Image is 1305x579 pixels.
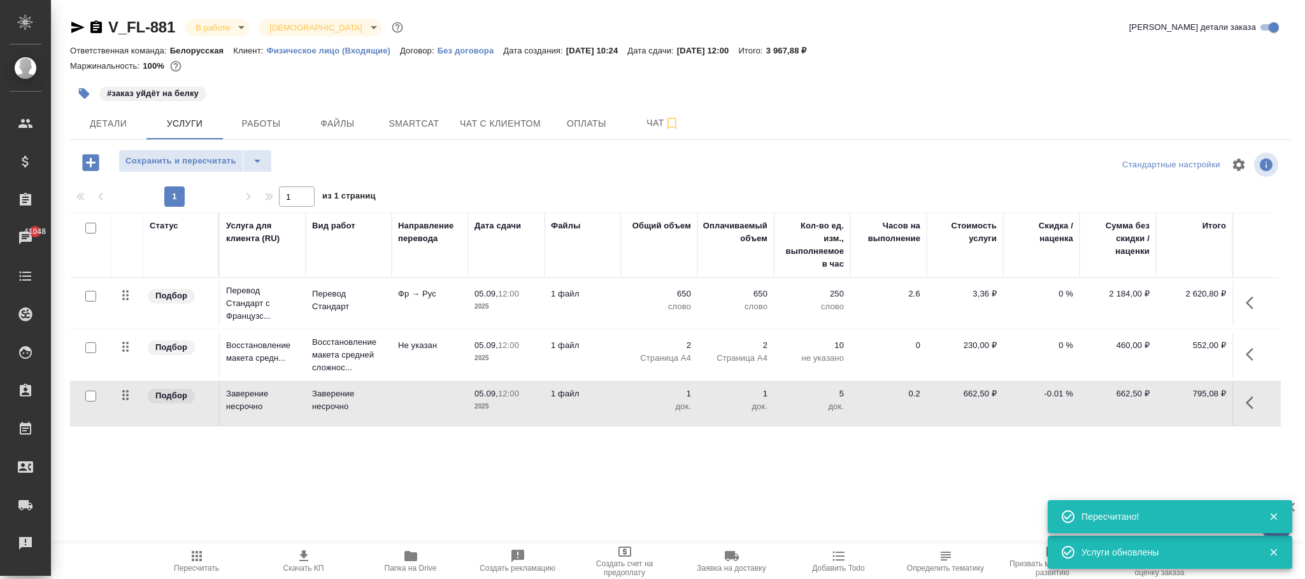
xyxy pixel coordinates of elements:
button: Создать счет на предоплату [571,543,678,579]
p: слово [780,300,844,313]
p: не указано [780,352,844,365]
p: 795,08 ₽ [1162,387,1226,400]
button: Пересчитать [143,543,250,579]
span: Посмотреть информацию [1254,153,1281,177]
div: Вид работ [312,220,355,232]
p: Подбор [155,389,187,402]
td: 2.6 [850,281,927,326]
p: Не указан [398,339,462,352]
div: split button [118,150,272,172]
p: #заказ уйдёт на белку [107,87,199,100]
p: 662,50 ₽ [1086,387,1150,400]
span: Детали [78,116,139,132]
p: 250 [780,288,844,300]
p: Белорусская [170,46,234,55]
div: Часов на выполнение [857,220,920,245]
p: [DATE] 10:24 [566,46,628,55]
div: Общий объем [632,220,691,232]
p: Восстановление макета средней сложнос... [312,336,385,374]
p: 12:00 [498,389,519,398]
p: Перевод Стандарт [312,288,385,313]
p: Страница А4 [627,352,691,365]
button: Добавить услугу [73,150,108,176]
p: 1 файл [551,387,615,400]
p: 1 файл [551,339,615,352]
span: Создать счет на предоплату [579,559,671,577]
p: 2 184,00 ₽ [1086,288,1150,300]
p: 1 файл [551,288,615,300]
p: 2025 [474,400,538,413]
p: Подбор [155,341,187,354]
button: Доп статусы указывают на важность/срочность заказа [389,19,406,36]
td: 0.2 [850,381,927,426]
div: Услуга для клиента (RU) [226,220,299,245]
div: Статус [150,220,178,232]
p: Итого: [738,46,766,55]
button: Папка на Drive [357,543,464,579]
p: 05.09, [474,389,498,398]
p: 230,00 ₽ [933,339,997,352]
div: Направление перевода [398,220,462,245]
span: Чат с клиентом [460,116,541,132]
span: Чат [632,115,694,131]
div: Скидка / наценка [1009,220,1073,245]
p: 552,00 ₽ [1162,339,1226,352]
p: 2025 [474,300,538,313]
button: Добавить Todo [785,543,892,579]
span: Определить тематику [907,564,984,573]
p: 2 [627,339,691,352]
p: Дата сдачи: [627,46,676,55]
span: Оплаты [556,116,617,132]
p: слово [627,300,691,313]
span: Призвать менеджера по развитию [1007,559,1099,577]
div: Файлы [551,220,580,232]
div: Услуги обновлены [1081,546,1250,559]
p: 2 620,80 ₽ [1162,288,1226,300]
p: док. [627,400,691,413]
button: Закрыть [1260,547,1287,558]
p: 1 [704,387,767,400]
div: split button [1119,155,1223,175]
span: Пересчитать [174,564,219,573]
button: Добавить тэг [70,80,98,108]
p: 05.09, [474,340,498,350]
p: 2 [704,339,767,352]
button: Показать кнопки [1238,339,1269,370]
p: Перевод Стандарт с Французс... [226,284,299,323]
div: В работе [259,19,381,36]
p: Дата создания: [503,46,566,55]
div: Пересчитано! [1081,510,1250,523]
p: 650 [704,288,767,300]
td: 0 [850,333,927,377]
span: Файлы [307,116,368,132]
p: Подбор [155,289,187,302]
div: Дата сдачи [474,220,521,232]
p: Страница А4 [704,352,767,365]
p: Заверение несрочно [226,387,299,413]
div: В работе [185,19,249,36]
div: Кол-во ед. изм., выполняемое в час [780,220,844,270]
p: Маржинальность: [70,61,143,71]
span: Создать рекламацию [480,564,555,573]
button: Заявка на доставку [678,543,785,579]
p: 1 [627,387,691,400]
button: Показать кнопки [1238,387,1269,418]
p: Фр → Рус [398,288,462,300]
p: Физическое лицо (Входящие) [266,46,400,55]
span: Заявка на доставку [697,564,766,573]
div: Стоимость услуги [933,220,997,245]
span: Услуги [154,116,215,132]
button: Сохранить и пересчитать [118,150,243,172]
p: 05.09, [474,289,498,298]
span: заказ уйдёт на белку [98,87,208,98]
svg: Подписаться [664,116,680,131]
p: Клиент: [233,46,266,55]
p: 0 % [1009,288,1073,300]
span: из 1 страниц [322,188,376,207]
p: слово [704,300,767,313]
button: Определить тематику [892,543,999,579]
span: Smartcat [383,116,445,132]
p: 5 [780,387,844,400]
p: 3 967,88 ₽ [766,46,817,55]
button: Закрыть [1260,511,1287,522]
